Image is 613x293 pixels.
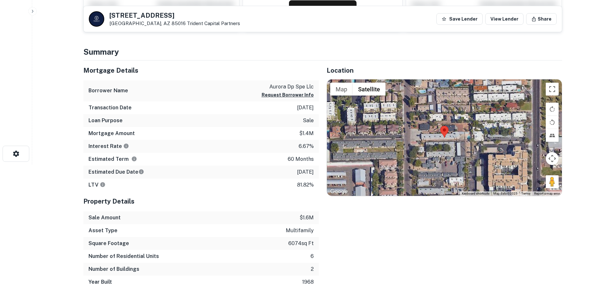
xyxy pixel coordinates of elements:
[546,103,559,115] button: Rotate map clockwise
[88,252,159,260] h6: Number of Residential Units
[187,21,240,26] a: Trident Capital Partners
[131,156,137,162] svg: Term is based on a standard schedule for this type of loan.
[83,197,319,206] h5: Property Details
[288,240,314,247] p: 6074 sq ft
[462,191,489,196] button: Keyboard shortcuts
[262,83,314,91] p: aurora dp spe llc
[546,175,559,188] button: Drag Pegman onto the map to open Street View
[436,13,483,25] button: Save Lender
[299,130,314,137] p: $1.4m
[303,117,314,124] p: sale
[297,104,314,112] p: [DATE]
[546,83,559,96] button: Toggle fullscreen view
[521,192,530,195] a: Terms (opens in new tab)
[88,181,106,189] h6: LTV
[88,142,129,150] h6: Interest Rate
[286,227,314,234] p: multifamily
[297,181,314,189] p: 81.82%
[485,13,524,25] a: View Lender
[88,168,144,176] h6: Estimated Due Date
[88,240,129,247] h6: Square Footage
[299,142,314,150] p: 6.67%
[288,155,314,163] p: 60 months
[88,155,137,163] h6: Estimated Term
[88,227,117,234] h6: Asset Type
[138,169,144,175] svg: Estimate is based on a standard schedule for this type of loan.
[297,168,314,176] p: [DATE]
[311,252,314,260] p: 6
[88,104,132,112] h6: Transaction Date
[289,0,357,16] button: Request Borrower Info
[262,91,314,99] button: Request Borrower Info
[88,87,128,95] h6: Borrower Name
[546,129,559,142] button: Tilt map
[526,13,557,25] button: Share
[329,188,350,196] img: Google
[300,214,314,222] p: $1.6m
[330,83,353,96] button: Show street map
[534,192,560,195] a: Report a map error
[100,182,106,188] svg: LTVs displayed on the website are for informational purposes only and may be reported incorrectly...
[109,12,240,19] h5: [STREET_ADDRESS]
[88,130,135,137] h6: Mortgage Amount
[353,83,385,96] button: Show satellite imagery
[83,46,562,58] h4: Summary
[123,143,129,149] svg: The interest rates displayed on the website are for informational purposes only and may be report...
[493,192,517,195] span: Map data ©2025
[302,278,314,286] p: 1968
[109,21,240,26] p: [GEOGRAPHIC_DATA], AZ 85016
[311,265,314,273] p: 2
[546,116,559,129] button: Rotate map counterclockwise
[83,66,319,75] h5: Mortgage Details
[327,66,562,75] h5: Location
[88,117,123,124] h6: Loan Purpose
[329,188,350,196] a: Open this area in Google Maps (opens a new window)
[88,214,121,222] h6: Sale Amount
[581,242,613,272] iframe: Chat Widget
[546,152,559,165] button: Map camera controls
[88,265,139,273] h6: Number of Buildings
[88,278,112,286] h6: Year Built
